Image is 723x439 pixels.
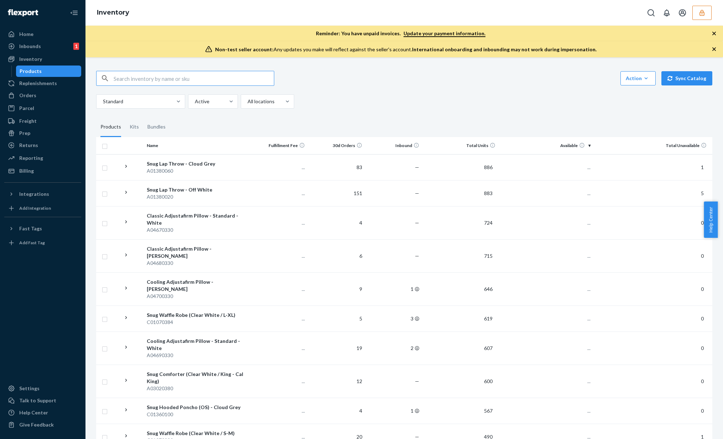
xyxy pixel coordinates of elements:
div: Snug Comforter (Clear White / King - Cal King) [147,371,248,385]
p: ... [254,315,305,322]
span: 0 [698,345,707,351]
span: International onboarding and inbounding may not work during impersonation. [412,46,597,52]
p: Reminder: You have unpaid invoices. [316,30,485,37]
p: ... [254,219,305,226]
div: C01070384 [147,319,248,326]
div: Bundles [147,117,166,137]
div: Products [20,68,42,75]
a: Home [4,28,81,40]
span: — [415,164,419,170]
span: 607 [481,345,495,351]
div: Fast Tags [19,225,42,232]
span: 646 [481,286,495,292]
th: Total Unavailable [593,137,712,154]
span: 0 [698,408,707,414]
td: 83 [308,154,365,180]
a: Settings [4,383,81,394]
p: ... [254,286,305,293]
th: Available [498,137,593,154]
div: Freight [19,117,37,125]
td: 4 [308,206,365,239]
span: 1 [698,164,707,170]
div: Add Integration [19,205,51,211]
span: 0 [698,286,707,292]
div: Home [19,31,33,38]
div: Products [100,117,121,137]
div: A04670330 [147,226,248,234]
span: 883 [481,190,495,196]
div: Snug Waffle Robe (Clear White / S-M) [147,430,248,437]
span: 567 [481,408,495,414]
span: 619 [481,315,495,322]
span: — [415,378,419,384]
a: Parcel [4,103,81,114]
p: ... [254,252,305,260]
button: Sync Catalog [661,71,712,85]
button: Action [620,71,656,85]
div: Returns [19,142,38,149]
span: — [415,253,419,259]
div: Snug Lap Throw - Cloud Grey [147,160,248,167]
div: Billing [19,167,34,174]
div: Snug Waffle Robe (Clear White / L-XL) [147,312,248,319]
input: Search inventory by name or sku [114,71,274,85]
button: Help Center [704,202,718,238]
a: Add Fast Tag [4,237,81,249]
button: Integrations [4,188,81,200]
td: 12 [308,365,365,398]
p: ... [254,345,305,352]
div: A03020380 [147,385,248,392]
div: A01380020 [147,193,248,200]
p: ... [501,407,591,414]
input: Standard [102,98,103,105]
th: Fulfillment Fee [251,137,308,154]
div: Snug Hooded Poncho (OS) - Cloud Grey [147,404,248,411]
div: Any updates you make will reflect against the seller's account. [215,46,597,53]
div: Orders [19,92,36,99]
td: 9 [308,272,365,305]
th: 30d Orders [308,137,365,154]
td: 19 [308,331,365,365]
img: Flexport logo [8,9,38,16]
p: ... [254,190,305,197]
td: 6 [308,239,365,272]
ol: breadcrumbs [91,2,135,23]
input: All locations [247,98,248,105]
div: Reporting [19,155,43,162]
p: ... [254,407,305,414]
button: Fast Tags [4,223,81,234]
p: ... [501,190,591,197]
td: 5 [308,305,365,331]
a: Products [16,66,82,77]
button: Open account menu [675,6,690,20]
p: ... [501,164,591,171]
div: Classic Adjustafirm Pillow - Standard - White [147,212,248,226]
th: Name [144,137,251,154]
th: Inbound [365,137,422,154]
a: Billing [4,165,81,177]
a: Freight [4,115,81,127]
div: Kits [130,117,139,137]
td: 151 [308,180,365,206]
span: 0 [698,220,707,226]
div: Prep [19,130,30,137]
a: Prep [4,127,81,139]
span: 715 [481,253,495,259]
div: 1 [73,43,79,50]
p: ... [254,164,305,171]
span: 724 [481,220,495,226]
a: Inventory [97,9,129,16]
th: Total Units [422,137,498,154]
a: Replenishments [4,78,81,89]
div: A04700330 [147,293,248,300]
a: Update your payment information. [404,30,485,37]
span: — [415,220,419,226]
td: 2 [365,331,422,365]
span: — [415,190,419,196]
p: ... [254,378,305,385]
a: Reporting [4,152,81,164]
div: Add Fast Tag [19,240,45,246]
span: 0 [698,315,707,322]
a: Inventory [4,53,81,65]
